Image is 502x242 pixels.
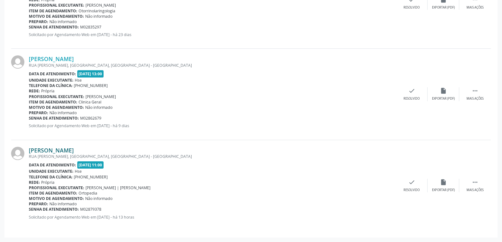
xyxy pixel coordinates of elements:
b: Data de atendimento: [29,71,76,77]
b: Senha de atendimento: [29,207,79,212]
span: [PHONE_NUMBER] [74,174,108,180]
b: Profissional executante: [29,94,84,99]
span: Não informado [49,201,77,207]
p: Solicitado por Agendamento Web em [DATE] - há 9 dias [29,123,396,128]
b: Rede: [29,180,40,185]
img: img [11,55,24,69]
span: Não informado [85,14,112,19]
a: [PERSON_NAME] [29,55,74,62]
span: [DATE] 13:00 [77,70,104,78]
b: Motivo de agendamento: [29,105,84,110]
div: Mais ações [467,96,484,101]
b: Profissional executante: [29,3,84,8]
b: Telefone da clínica: [29,174,73,180]
i: insert_drive_file [440,87,447,94]
b: Preparo: [29,201,48,207]
span: Própria [41,88,54,94]
span: Otorrinolaringologia [79,8,115,14]
div: Mais ações [467,5,484,10]
span: [PERSON_NAME] [86,3,116,8]
span: Não informado [85,105,112,110]
div: RUA [PERSON_NAME], [GEOGRAPHIC_DATA], [GEOGRAPHIC_DATA] - [GEOGRAPHIC_DATA] [29,63,396,68]
b: Senha de atendimento: [29,24,79,30]
span: [PHONE_NUMBER] [74,83,108,88]
b: Preparo: [29,19,48,24]
b: Item de agendamento: [29,99,77,105]
b: Unidade executante: [29,78,73,83]
b: Data de atendimento: [29,162,76,168]
div: Resolvido [404,188,420,192]
div: Exportar (PDF) [432,5,455,10]
span: M02835297 [80,24,101,30]
b: Unidade executante: [29,169,73,174]
b: Preparo: [29,110,48,115]
div: Resolvido [404,5,420,10]
b: Rede: [29,88,40,94]
b: Profissional executante: [29,185,84,190]
p: Solicitado por Agendamento Web em [DATE] - há 13 horas [29,214,396,220]
b: Motivo de agendamento: [29,14,84,19]
span: Própria [41,180,54,185]
b: Motivo de agendamento: [29,196,84,201]
div: Exportar (PDF) [432,188,455,192]
div: Mais ações [467,188,484,192]
i:  [472,179,479,186]
b: Senha de atendimento: [29,115,79,121]
div: Resolvido [404,96,420,101]
span: M02862679 [80,115,101,121]
a: [PERSON_NAME] [29,147,74,154]
b: Item de agendamento: [29,190,77,196]
span: Não informado [85,196,112,201]
div: Exportar (PDF) [432,96,455,101]
span: [PERSON_NAME] [86,94,116,99]
b: Item de agendamento: [29,8,77,14]
i: check [408,179,415,186]
span: Hse [75,169,82,174]
i:  [472,87,479,94]
i: check [408,87,415,94]
span: Não informado [49,110,77,115]
b: Telefone da clínica: [29,83,73,88]
span: Clinica Geral [79,99,101,105]
div: RUA [PERSON_NAME], [GEOGRAPHIC_DATA], [GEOGRAPHIC_DATA] - [GEOGRAPHIC_DATA] [29,154,396,159]
i: insert_drive_file [440,179,447,186]
span: M02879378 [80,207,101,212]
img: img [11,147,24,160]
span: [PERSON_NAME] | [PERSON_NAME] [86,185,150,190]
span: Não informado [49,19,77,24]
span: [DATE] 11:00 [77,161,104,169]
span: Hse [75,78,82,83]
span: Ortopedia [79,190,97,196]
p: Solicitado por Agendamento Web em [DATE] - há 23 dias [29,32,396,37]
